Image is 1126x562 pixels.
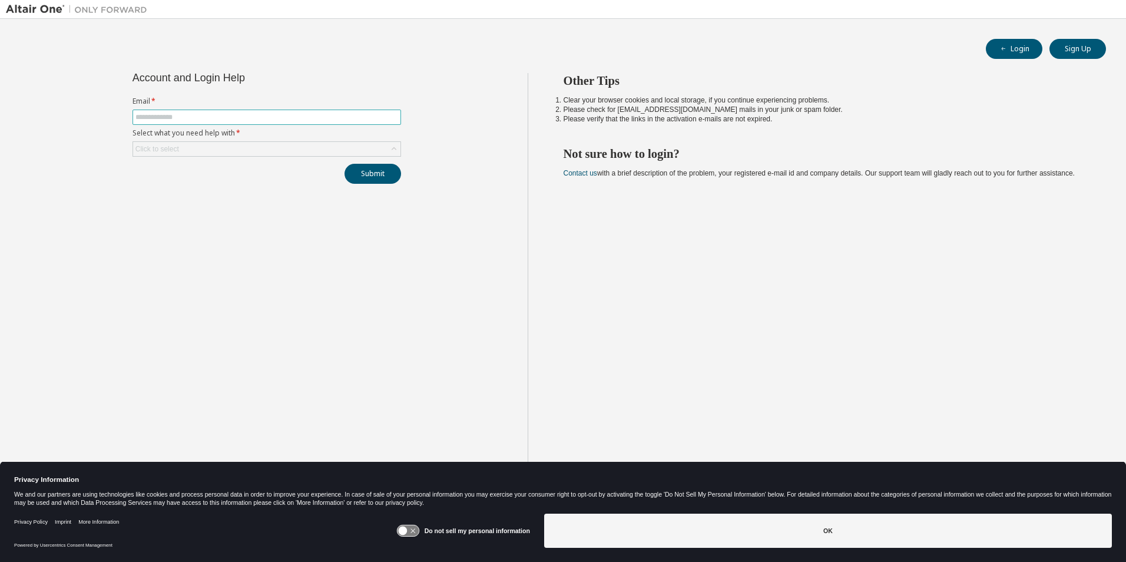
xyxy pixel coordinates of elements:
div: Click to select [133,142,400,156]
h2: Not sure how to login? [564,146,1085,161]
label: Email [133,97,401,106]
div: Account and Login Help [133,73,347,82]
span: with a brief description of the problem, your registered e-mail id and company details. Our suppo... [564,169,1075,177]
img: Altair One [6,4,153,15]
button: Submit [345,164,401,184]
button: Login [986,39,1042,59]
button: Sign Up [1049,39,1106,59]
li: Please verify that the links in the activation e-mails are not expired. [564,114,1085,124]
h2: Other Tips [564,73,1085,88]
li: Clear your browser cookies and local storage, if you continue experiencing problems. [564,95,1085,105]
a: Contact us [564,169,597,177]
li: Please check for [EMAIL_ADDRESS][DOMAIN_NAME] mails in your junk or spam folder. [564,105,1085,114]
div: Click to select [135,144,179,154]
label: Select what you need help with [133,128,401,138]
